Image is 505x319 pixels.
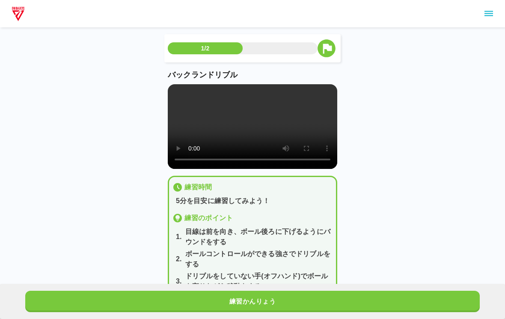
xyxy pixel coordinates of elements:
[185,249,333,269] p: ボールコントロールができる強さでドリブルをする
[25,291,480,312] button: 練習かんりょう
[176,254,182,264] p: 2 .
[10,5,26,22] img: dummy
[176,232,182,242] p: 1 .
[176,196,333,206] p: 5分を目安に練習してみよう！
[481,6,496,21] button: sidemenu
[185,227,333,247] p: 目線は前を向き、ボール後ろに下げるようにバウンドをする
[185,271,333,292] p: ドリブルをしていない手(オフハンド)でボールを守りながら移動をする
[184,213,233,223] p: 練習のポイント
[176,276,182,287] p: 3 .
[201,44,210,53] p: 1/2
[168,69,337,81] p: バックランドリブル
[184,182,212,192] p: 練習時間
